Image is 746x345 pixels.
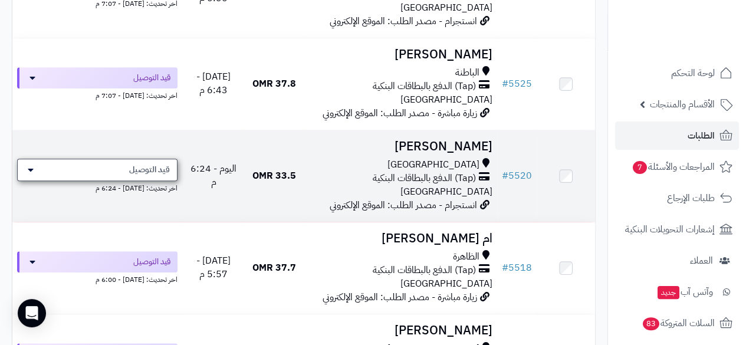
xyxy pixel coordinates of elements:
[308,324,492,337] h3: [PERSON_NAME]
[632,159,715,175] span: المراجعات والأسئلة
[615,184,739,212] a: طلبات الإرجاع
[502,169,508,183] span: #
[658,286,679,299] span: جديد
[308,140,492,153] h3: [PERSON_NAME]
[308,48,492,61] h3: [PERSON_NAME]
[196,70,231,97] span: [DATE] - 6:43 م
[17,88,178,101] div: اخر تحديث: [DATE] - 7:07 م
[615,247,739,275] a: العملاء
[633,161,647,174] span: 7
[502,169,532,183] a: #5520
[387,158,479,172] span: [GEOGRAPHIC_DATA]
[400,93,492,107] span: [GEOGRAPHIC_DATA]
[688,127,715,144] span: الطلبات
[400,1,492,15] span: [GEOGRAPHIC_DATA]
[133,256,170,268] span: قيد التوصيل
[666,32,735,57] img: logo-2.png
[323,290,477,304] span: زيارة مباشرة - مصدر الطلب: الموقع الإلكتروني
[643,317,659,330] span: 83
[615,278,739,306] a: وآتس آبجديد
[671,65,715,81] span: لوحة التحكم
[667,190,715,206] span: طلبات الإرجاع
[190,162,236,189] span: اليوم - 6:24 م
[323,106,477,120] span: زيارة مباشرة - مصدر الطلب: الموقع الإلكتروني
[308,232,492,245] h3: ام [PERSON_NAME]
[133,72,170,84] span: قيد التوصيل
[502,77,508,91] span: #
[373,172,476,185] span: (Tap) الدفع بالبطاقات البنكية
[615,215,739,244] a: إشعارات التحويلات البنكية
[656,284,713,300] span: وآتس آب
[373,264,476,277] span: (Tap) الدفع بالبطاقات البنكية
[625,221,715,238] span: إشعارات التحويلات البنكية
[455,66,479,80] span: الباطنة
[453,250,479,264] span: الظاهرة
[18,299,46,327] div: Open Intercom Messenger
[502,261,532,275] a: #5518
[400,277,492,291] span: [GEOGRAPHIC_DATA]
[400,185,492,199] span: [GEOGRAPHIC_DATA]
[17,272,178,285] div: اخر تحديث: [DATE] - 6:00 م
[252,77,296,91] span: 37.8 OMR
[615,59,739,87] a: لوحة التحكم
[650,96,715,113] span: الأقسام والمنتجات
[642,315,715,331] span: السلات المتروكة
[502,261,508,275] span: #
[129,164,170,176] span: قيد التوصيل
[615,153,739,181] a: المراجعات والأسئلة7
[252,169,296,183] span: 33.5 OMR
[196,254,231,281] span: [DATE] - 5:57 م
[330,14,477,28] span: انستجرام - مصدر الطلب: الموقع الإلكتروني
[690,252,713,269] span: العملاء
[615,121,739,150] a: الطلبات
[330,198,477,212] span: انستجرام - مصدر الطلب: الموقع الإلكتروني
[17,181,178,193] div: اخر تحديث: [DATE] - 6:24 م
[615,309,739,337] a: السلات المتروكة83
[252,261,296,275] span: 37.7 OMR
[502,77,532,91] a: #5525
[373,80,476,93] span: (Tap) الدفع بالبطاقات البنكية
